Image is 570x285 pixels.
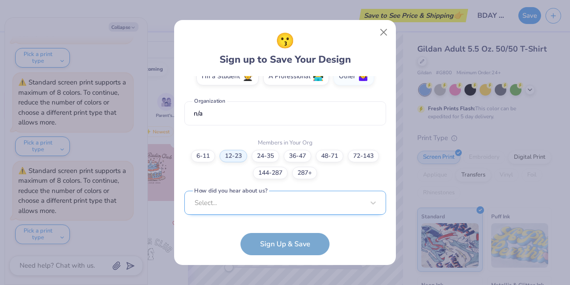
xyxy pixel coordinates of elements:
label: Members in Your Org [258,139,313,148]
label: 36-47 [284,150,311,162]
label: How did you hear about us? [193,186,269,195]
span: 😗 [276,30,294,52]
label: A Professional [263,68,329,85]
span: 🧑‍🎓 [242,72,253,82]
span: 🤷‍♀️ [358,72,369,82]
label: 48-71 [316,150,343,162]
button: Close [375,24,392,41]
div: Sign up to Save Your Design [220,30,351,67]
label: 72-143 [348,150,379,162]
label: 24-35 [252,150,279,162]
label: Other [334,68,374,85]
label: 287+ [292,167,317,179]
label: 144-287 [253,167,288,179]
label: I'm a Student [196,68,259,85]
span: 👩‍💻 [313,72,324,82]
label: 6-11 [191,150,215,162]
label: 12-23 [220,150,247,162]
